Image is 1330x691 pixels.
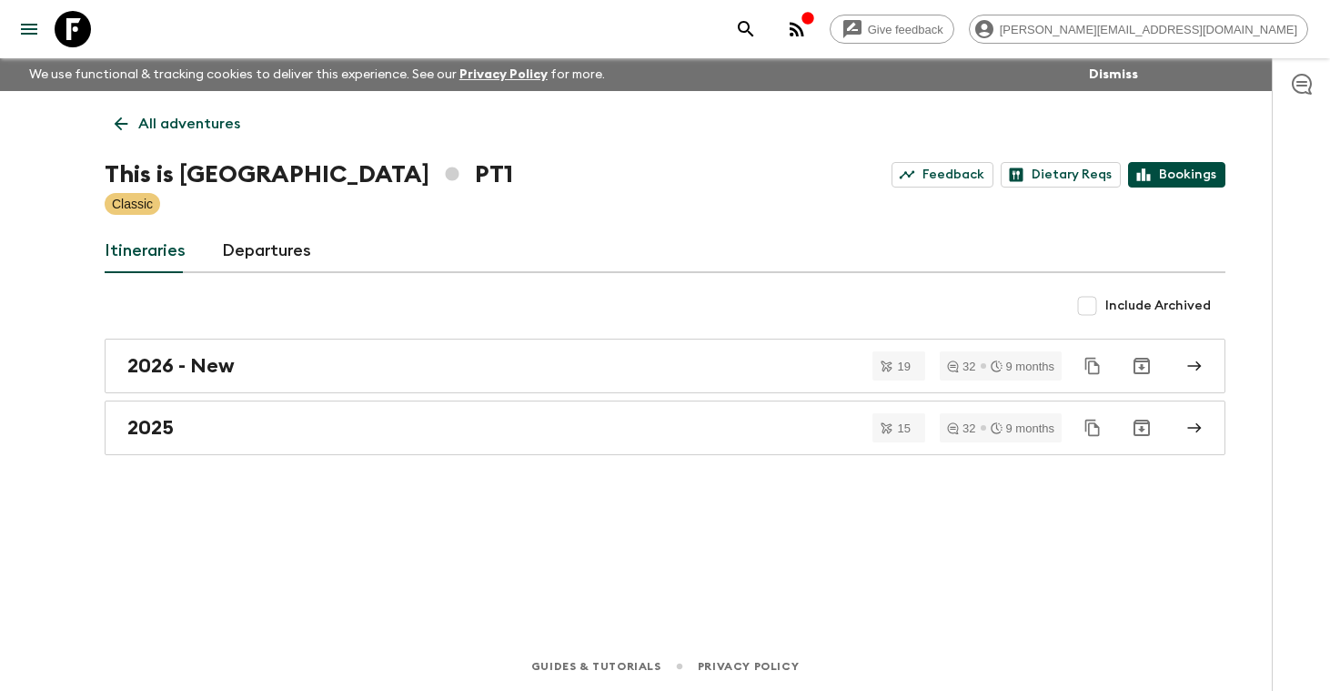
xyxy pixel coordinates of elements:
span: [PERSON_NAME][EMAIL_ADDRESS][DOMAIN_NAME] [990,23,1307,36]
span: Give feedback [858,23,953,36]
a: Bookings [1128,162,1225,188]
span: 19 [887,361,922,372]
a: 2026 - New [105,339,1225,393]
button: search adventures [728,11,764,47]
a: Privacy Policy [459,68,548,81]
button: Archive [1123,348,1160,384]
div: 9 months [991,422,1054,434]
a: Give feedback [830,15,954,44]
button: Duplicate [1076,412,1109,444]
div: 32 [947,422,975,434]
h2: 2025 [127,416,174,440]
h2: 2026 - New [127,354,235,378]
span: 15 [887,422,922,434]
a: Guides & Tutorials [531,656,661,676]
p: We use functional & tracking cookies to deliver this experience. See our for more. [22,58,612,91]
span: Include Archived [1105,297,1211,315]
h1: This is [GEOGRAPHIC_DATA] PT1 [105,157,513,193]
a: Feedback [892,162,993,188]
a: Itineraries [105,229,186,273]
div: 32 [947,361,975,372]
button: Duplicate [1076,350,1109,382]
a: Privacy Policy [698,656,799,676]
a: Departures [222,229,311,273]
a: All adventures [105,106,250,142]
div: [PERSON_NAME][EMAIL_ADDRESS][DOMAIN_NAME] [969,15,1308,44]
p: All adventures [138,113,240,135]
button: Archive [1123,410,1160,446]
div: 9 months [991,361,1054,372]
button: menu [11,11,47,47]
button: Dismiss [1084,62,1143,87]
a: 2025 [105,401,1225,455]
a: Dietary Reqs [1001,162,1121,188]
p: Classic [112,195,153,213]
